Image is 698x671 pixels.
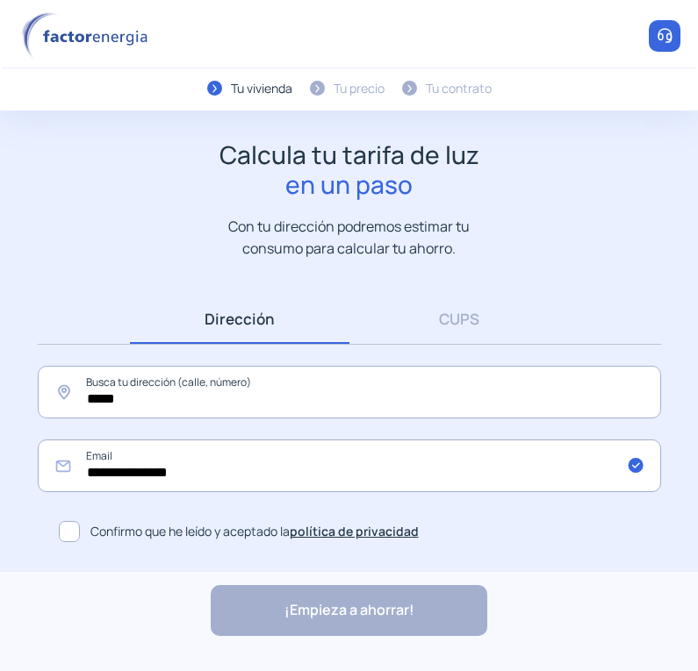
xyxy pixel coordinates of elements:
p: Con tu dirección podremos estimar tu consumo para calcular tu ahorro. [211,216,487,259]
span: en un paso [219,170,479,200]
a: política de privacidad [290,523,419,539]
div: Tu precio [334,79,385,98]
div: Tu vivienda [231,79,292,98]
h1: Calcula tu tarifa de luz [219,140,479,199]
img: logo factor [18,12,158,61]
a: Dirección [130,294,349,344]
span: Confirmo que he leído y aceptado la [90,522,419,541]
div: Tu contrato [426,79,492,98]
img: llamar [656,27,673,45]
a: CUPS [349,294,569,344]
